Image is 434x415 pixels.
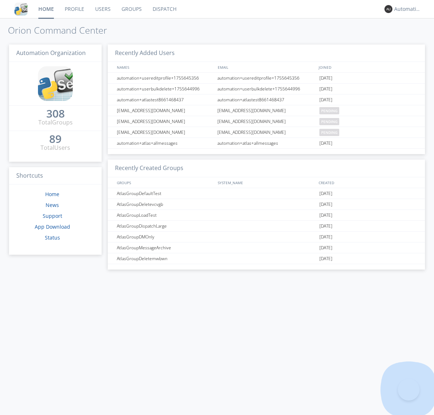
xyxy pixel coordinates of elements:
[115,253,215,264] div: AtlasGroupDeletemwbwn
[9,167,102,185] h3: Shortcuts
[108,210,425,221] a: AtlasGroupLoadTest[DATE]
[108,160,425,177] h3: Recently Created Groups
[108,84,425,94] a: automation+userbulkdelete+1755644996automation+userbulkdelete+1755644996[DATE]
[45,234,60,241] a: Status
[35,223,70,230] a: App Download
[216,177,317,188] div: SYSTEM_NAME
[115,105,215,116] div: [EMAIL_ADDRESS][DOMAIN_NAME]
[108,242,425,253] a: AtlasGroupMessageArchive[DATE]
[319,129,339,136] span: pending
[216,105,318,116] div: [EMAIL_ADDRESS][DOMAIN_NAME]
[108,94,425,105] a: automation+atlastest8661468437automation+atlastest8661468437[DATE]
[319,84,332,94] span: [DATE]
[41,144,70,152] div: Total Users
[108,73,425,84] a: automation+usereditprofile+1755645356automation+usereditprofile+1755645356[DATE]
[108,253,425,264] a: AtlasGroupDeletemwbwn[DATE]
[216,116,318,127] div: [EMAIL_ADDRESS][DOMAIN_NAME]
[216,94,318,105] div: automation+atlastest8661468437
[398,379,420,401] iframe: Toggle Customer Support
[115,84,215,94] div: automation+userbulkdelete+1755644996
[108,127,425,138] a: [EMAIL_ADDRESS][DOMAIN_NAME][EMAIL_ADDRESS][DOMAIN_NAME]pending
[38,66,73,101] img: cddb5a64eb264b2086981ab96f4c1ba7
[115,116,215,127] div: [EMAIL_ADDRESS][DOMAIN_NAME]
[115,127,215,137] div: [EMAIL_ADDRESS][DOMAIN_NAME]
[108,138,425,149] a: automation+atlas+allmessagesautomation+atlas+allmessages[DATE]
[108,105,425,116] a: [EMAIL_ADDRESS][DOMAIN_NAME][EMAIL_ADDRESS][DOMAIN_NAME]pending
[319,73,332,84] span: [DATE]
[115,221,215,231] div: AtlasGroupDispatchLarge
[319,138,332,149] span: [DATE]
[46,110,65,118] a: 308
[108,116,425,127] a: [EMAIL_ADDRESS][DOMAIN_NAME][EMAIL_ADDRESS][DOMAIN_NAME]pending
[319,107,339,114] span: pending
[216,127,318,137] div: [EMAIL_ADDRESS][DOMAIN_NAME]
[115,62,214,72] div: NAMES
[216,138,318,148] div: automation+atlas+allmessages
[216,84,318,94] div: automation+userbulkdelete+1755644996
[319,210,332,221] span: [DATE]
[108,199,425,210] a: AtlasGroupDeletevcvgb[DATE]
[319,199,332,210] span: [DATE]
[319,188,332,199] span: [DATE]
[319,253,332,264] span: [DATE]
[38,118,73,127] div: Total Groups
[319,242,332,253] span: [DATE]
[115,177,214,188] div: GROUPS
[46,202,59,208] a: News
[49,135,61,143] div: 89
[108,188,425,199] a: AtlasGroupDefaultTest[DATE]
[319,118,339,125] span: pending
[216,73,318,83] div: automation+usereditprofile+1755645356
[115,188,215,199] div: AtlasGroupDefaultTest
[115,94,215,105] div: automation+atlastest8661468437
[115,199,215,209] div: AtlasGroupDeletevcvgb
[115,73,215,83] div: automation+usereditprofile+1755645356
[45,191,59,198] a: Home
[216,62,317,72] div: EMAIL
[49,135,61,144] a: 89
[108,221,425,232] a: AtlasGroupDispatchLarge[DATE]
[115,210,215,220] div: AtlasGroupLoadTest
[46,110,65,117] div: 308
[14,3,27,16] img: cddb5a64eb264b2086981ab96f4c1ba7
[384,5,392,13] img: 373638.png
[115,242,215,253] div: AtlasGroupMessageArchive
[319,232,332,242] span: [DATE]
[16,49,86,57] span: Automation Organization
[43,212,62,219] a: Support
[115,232,215,242] div: AtlasGroupDMOnly
[108,232,425,242] a: AtlasGroupDMOnly[DATE]
[317,62,418,72] div: JOINED
[115,138,215,148] div: automation+atlas+allmessages
[394,5,421,13] div: Automation+atlas0029
[108,45,425,62] h3: Recently Added Users
[319,94,332,105] span: [DATE]
[319,221,332,232] span: [DATE]
[317,177,418,188] div: CREATED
